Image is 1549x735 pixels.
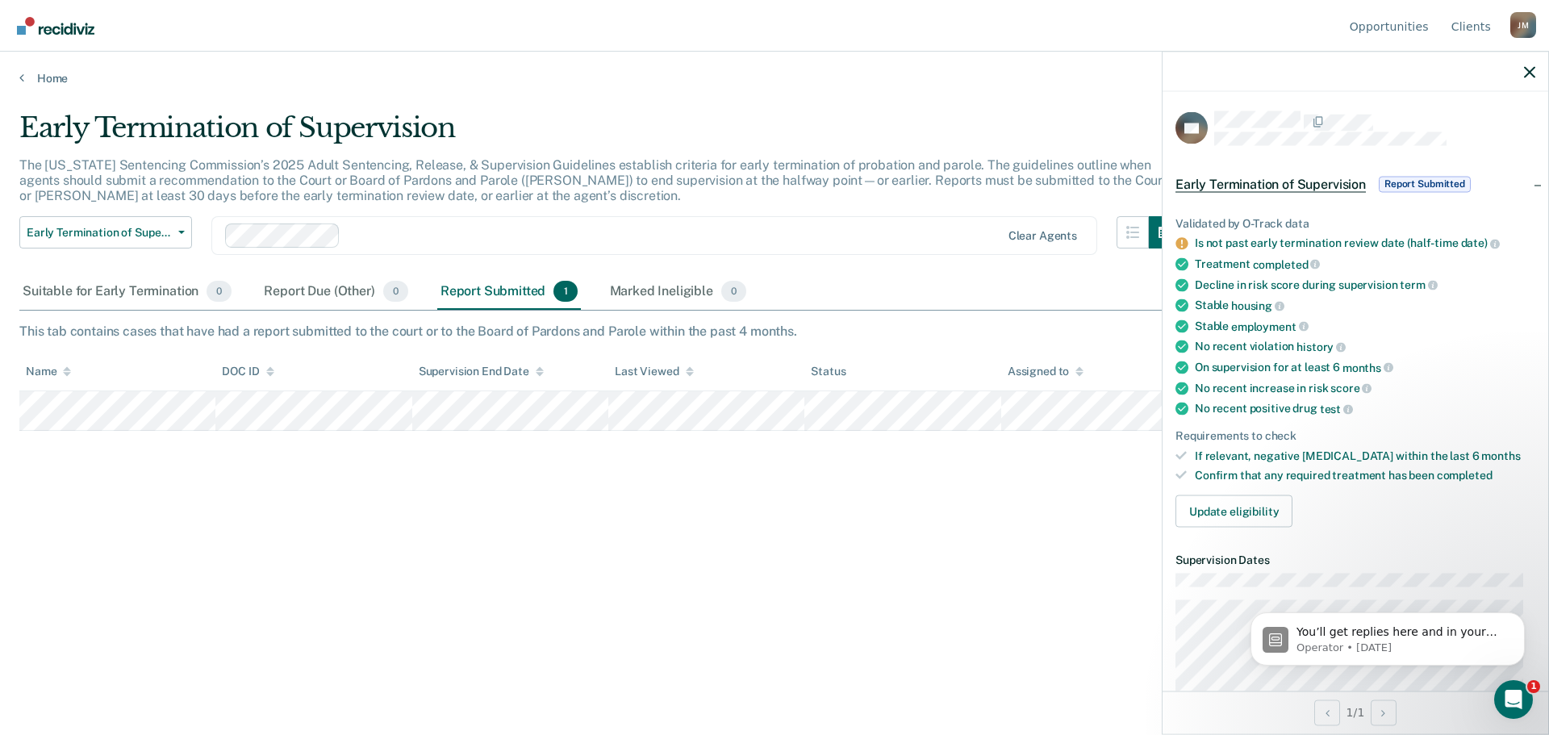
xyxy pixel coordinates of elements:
[1195,381,1535,395] div: No recent increase in risk
[1320,402,1353,415] span: test
[811,365,845,378] div: Status
[1481,449,1520,461] span: months
[1371,700,1397,725] button: Next Opportunity
[437,274,581,310] div: Report Submitted
[383,281,408,302] span: 0
[1175,428,1535,442] div: Requirements to check
[261,274,411,310] div: Report Due (Other)
[1330,382,1372,395] span: score
[1296,340,1346,353] span: history
[1494,680,1533,719] iframe: Intercom live chat
[1195,340,1535,354] div: No recent violation
[1163,158,1548,210] div: Early Termination of SupervisionReport Submitted
[1008,229,1077,243] div: Clear agents
[1195,449,1535,462] div: If relevant, negative [MEDICAL_DATA] within the last 6
[17,17,94,35] img: Recidiviz
[1175,495,1292,528] button: Update eligibility
[1195,299,1535,313] div: Stable
[607,274,750,310] div: Marked Ineligible
[207,281,232,302] span: 0
[1195,236,1535,251] div: Is not past early termination review date (half-time date)
[19,324,1530,339] div: This tab contains cases that have had a report submitted to the court or to the Board of Pardons ...
[1195,257,1535,271] div: Treatment
[1008,365,1083,378] div: Assigned to
[1163,691,1548,733] div: 1 / 1
[19,157,1167,203] p: The [US_STATE] Sentencing Commission’s 2025 Adult Sentencing, Release, & Supervision Guidelines e...
[1510,12,1536,38] button: Profile dropdown button
[1527,680,1540,693] span: 1
[1175,176,1366,192] span: Early Termination of Supervision
[721,281,746,302] span: 0
[19,71,1530,86] a: Home
[1195,402,1535,416] div: No recent positive drug
[1400,278,1437,291] span: term
[1226,578,1549,691] iframe: Intercom notifications message
[19,274,235,310] div: Suitable for Early Termination
[1195,319,1535,333] div: Stable
[1379,176,1471,192] span: Report Submitted
[1437,469,1493,482] span: completed
[1231,319,1308,332] span: employment
[26,365,71,378] div: Name
[1342,361,1393,374] span: months
[1314,700,1340,725] button: Previous Opportunity
[1195,278,1535,292] div: Decline in risk score during supervision
[1510,12,1536,38] div: J M
[1253,257,1321,270] span: completed
[19,111,1181,157] div: Early Termination of Supervision
[1195,360,1535,374] div: On supervision for at least 6
[553,281,577,302] span: 1
[27,226,172,240] span: Early Termination of Supervision
[1195,469,1535,482] div: Confirm that any required treatment has been
[1175,216,1535,230] div: Validated by O-Track data
[1231,299,1284,311] span: housing
[615,365,693,378] div: Last Viewed
[222,365,273,378] div: DOC ID
[1175,553,1535,567] dt: Supervision Dates
[419,365,544,378] div: Supervision End Date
